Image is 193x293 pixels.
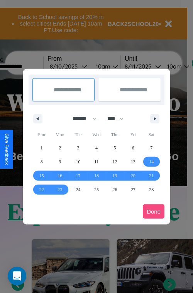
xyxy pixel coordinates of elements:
button: Done [143,204,164,219]
button: 22 [32,183,51,197]
span: Wed [87,129,105,141]
span: 2 [59,141,61,155]
button: 16 [51,169,69,183]
span: 22 [39,183,44,197]
span: 1 [41,141,43,155]
button: 28 [142,183,161,197]
button: 7 [142,141,161,155]
span: Sun [32,129,51,141]
span: 28 [149,183,154,197]
button: 17 [69,169,87,183]
button: 19 [106,169,124,183]
span: 24 [76,183,81,197]
button: 3 [69,141,87,155]
button: 26 [106,183,124,197]
div: Open Intercom Messenger [8,267,26,285]
span: 10 [76,155,81,169]
span: 3 [77,141,80,155]
button: 24 [69,183,87,197]
span: 20 [131,169,135,183]
span: 4 [95,141,98,155]
button: 25 [87,183,105,197]
button: 11 [87,155,105,169]
button: 10 [69,155,87,169]
button: 8 [32,155,51,169]
span: 7 [150,141,152,155]
span: 13 [131,155,135,169]
button: 5 [106,141,124,155]
button: 1 [32,141,51,155]
div: Give Feedback [4,134,9,165]
button: 13 [124,155,142,169]
span: 18 [94,169,99,183]
span: 27 [131,183,135,197]
span: Fri [124,129,142,141]
span: Tue [69,129,87,141]
span: 17 [76,169,81,183]
span: 14 [149,155,154,169]
span: 6 [132,141,134,155]
button: 20 [124,169,142,183]
span: 19 [112,169,117,183]
span: 9 [59,155,61,169]
span: Sat [142,129,161,141]
span: Thu [106,129,124,141]
button: 21 [142,169,161,183]
button: 15 [32,169,51,183]
span: 21 [149,169,154,183]
button: 18 [87,169,105,183]
button: 4 [87,141,105,155]
button: 6 [124,141,142,155]
span: 15 [39,169,44,183]
span: 5 [113,141,116,155]
span: 26 [112,183,117,197]
span: 12 [112,155,117,169]
span: 16 [58,169,62,183]
button: 12 [106,155,124,169]
button: 2 [51,141,69,155]
span: 8 [41,155,43,169]
span: 25 [94,183,99,197]
button: 14 [142,155,161,169]
button: 27 [124,183,142,197]
button: 23 [51,183,69,197]
span: 11 [94,155,99,169]
span: Mon [51,129,69,141]
span: 23 [58,183,62,197]
button: 9 [51,155,69,169]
